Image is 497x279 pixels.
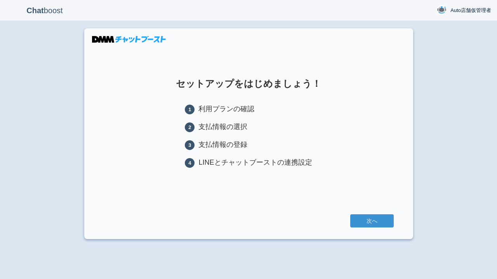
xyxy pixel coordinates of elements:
h1: セットアップをはじめましょう！ [104,79,394,89]
img: DMMチャットブースト [92,36,166,43]
span: 3 [185,140,195,150]
li: 支払情報の選択 [185,122,312,132]
span: Auto店舗仮管理者 [450,7,491,14]
img: User Image [437,5,447,15]
b: Chat [26,6,43,15]
a: 次へ [350,214,394,227]
li: LINEとチャットブーストの連携設定 [185,158,312,168]
li: 支払情報の登録 [185,140,312,150]
p: boost [6,1,83,20]
li: 利用プランの確認 [185,104,312,114]
span: 1 [185,105,195,114]
span: 2 [185,122,195,132]
span: 4 [185,158,195,168]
